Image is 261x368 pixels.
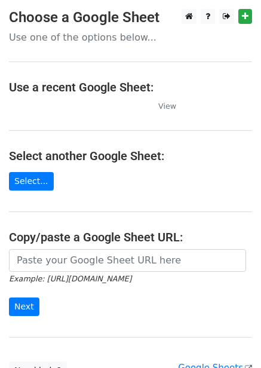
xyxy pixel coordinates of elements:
[9,9,252,26] h3: Choose a Google Sheet
[9,274,131,283] small: Example: [URL][DOMAIN_NAME]
[9,249,246,272] input: Paste your Google Sheet URL here
[9,230,252,244] h4: Copy/paste a Google Sheet URL:
[158,102,176,111] small: View
[146,100,176,111] a: View
[9,149,252,163] h4: Select another Google Sheet:
[9,80,252,94] h4: Use a recent Google Sheet:
[9,31,252,44] p: Use one of the options below...
[9,172,54,191] a: Select...
[9,298,39,316] input: Next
